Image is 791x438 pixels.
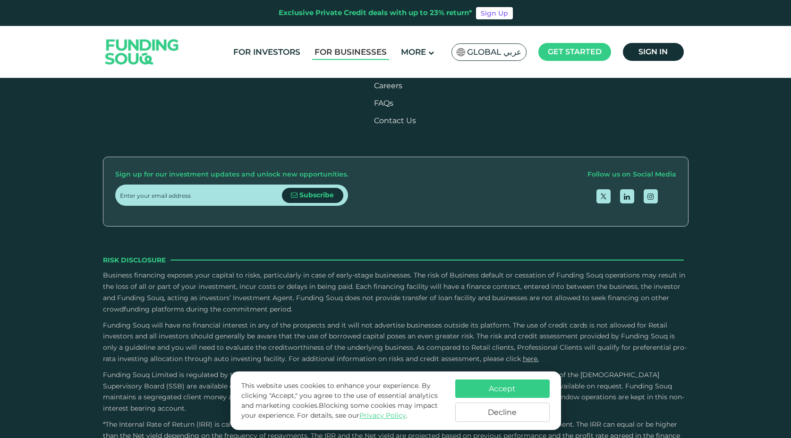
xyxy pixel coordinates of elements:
a: open Twitter [596,189,611,203]
span: Careers [374,81,402,90]
a: For Businesses [312,44,389,60]
span: For details, see our . [297,411,408,420]
a: here. [523,354,539,363]
button: Decline [455,403,550,422]
button: Subscribe [282,188,343,203]
span: and details of frequency and manner of [DEMOGRAPHIC_DATA] Reviews are available on request. Fundi... [103,382,684,413]
img: twitter [601,194,606,199]
a: Contact Us [374,116,416,125]
a: For Investors [231,44,303,60]
span: Blocking some cookies may impact your experience. [241,401,438,420]
span: Funding Souq Limited is regulated by the DFSA under license number F005822 and operates an [DEMOG... [103,371,659,390]
img: Logo [96,28,188,76]
a: Sign in [623,43,684,61]
span: Get started [548,47,602,56]
span: Funding Souq will have no financial interest in any of the prospects and it will not advertise bu... [103,321,687,363]
p: This website uses cookies to enhance your experience. By clicking "Accept," you agree to the use ... [241,381,445,421]
div: Exclusive Private Credit deals with up to 23% return* [279,8,472,18]
a: open Linkedin [620,189,634,203]
button: Accept [455,379,550,398]
span: More [401,47,426,57]
input: Enter your email address [120,185,282,206]
a: FAQs [374,99,393,108]
p: Business financing exposes your capital to risks, particularly in case of early-stage businesses.... [103,270,689,315]
a: Sign Up [476,7,513,19]
span: Subscribe [299,191,334,199]
span: Global عربي [467,47,521,58]
a: open Instagram [644,189,658,203]
div: Sign up for our investment updates and unlock new opportunities. [115,169,348,180]
span: Sign in [638,47,668,56]
img: SA Flag [457,48,465,56]
div: Follow us on Social Media [587,169,676,180]
span: Risk Disclosure [103,255,166,265]
a: Privacy Policy [359,411,406,420]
